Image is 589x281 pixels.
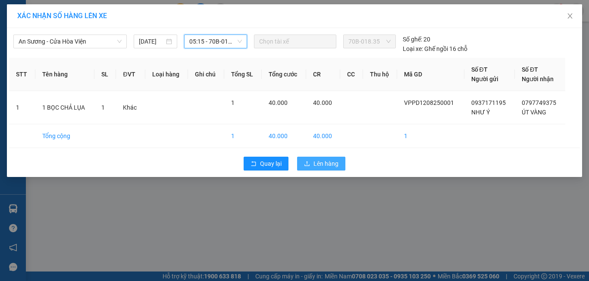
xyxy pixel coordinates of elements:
[403,44,467,54] div: Ghế ngồi 16 chỗ
[522,76,554,82] span: Người nhận
[101,104,105,111] span: 1
[522,99,556,106] span: 0797749375
[471,66,488,73] span: Số ĐT
[313,159,338,168] span: Lên hàng
[567,13,573,19] span: close
[297,157,345,170] button: uploadLên hàng
[3,56,91,61] span: [PERSON_NAME]:
[139,37,164,46] input: 12/08/2025
[3,5,41,43] img: logo
[68,14,116,25] span: Bến xe [GEOGRAPHIC_DATA]
[348,35,391,48] span: 70B-018.35
[19,35,122,48] span: An Sương - Cửa Hòa Viện
[471,109,490,116] span: NHƯ Ý
[251,161,257,167] span: rollback
[522,66,538,73] span: Số ĐT
[403,35,422,44] span: Số ghế:
[262,124,306,148] td: 40.000
[471,76,498,82] span: Người gửi
[269,99,288,106] span: 40.000
[224,124,262,148] td: 1
[23,47,106,54] span: -----------------------------------------
[35,124,94,148] td: Tổng cộng
[340,58,363,91] th: CC
[35,58,94,91] th: Tên hàng
[558,4,582,28] button: Close
[68,26,119,37] span: 01 Võ Văn Truyện, KP.1, Phường 2
[94,58,116,91] th: SL
[404,99,454,106] span: VPPD1208250001
[116,91,145,124] td: Khác
[363,58,398,91] th: Thu hộ
[260,159,282,168] span: Quay lại
[231,99,235,106] span: 1
[9,58,35,91] th: STT
[189,35,242,48] span: 05:15 - 70B-018.35
[397,124,464,148] td: 1
[304,161,310,167] span: upload
[244,157,288,170] button: rollbackQuay lại
[43,55,91,61] span: VPPD1208250001
[313,99,332,106] span: 40.000
[145,58,188,91] th: Loại hàng
[262,58,306,91] th: Tổng cước
[35,91,94,124] td: 1 BỌC CHẢ LỤA
[403,35,430,44] div: 20
[19,63,53,68] span: 05:07:32 [DATE]
[9,91,35,124] td: 1
[403,44,423,54] span: Loại xe:
[116,58,145,91] th: ĐVT
[306,58,341,91] th: CR
[68,38,106,44] span: Hotline: 19001152
[188,58,224,91] th: Ghi chú
[471,99,506,106] span: 0937171195
[68,5,118,12] strong: ĐỒNG PHƯỚC
[224,58,262,91] th: Tổng SL
[522,109,546,116] span: ÚT VÀNG
[306,124,341,148] td: 40.000
[17,12,107,20] span: XÁC NHẬN SỐ HÀNG LÊN XE
[3,63,53,68] span: In ngày:
[397,58,464,91] th: Mã GD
